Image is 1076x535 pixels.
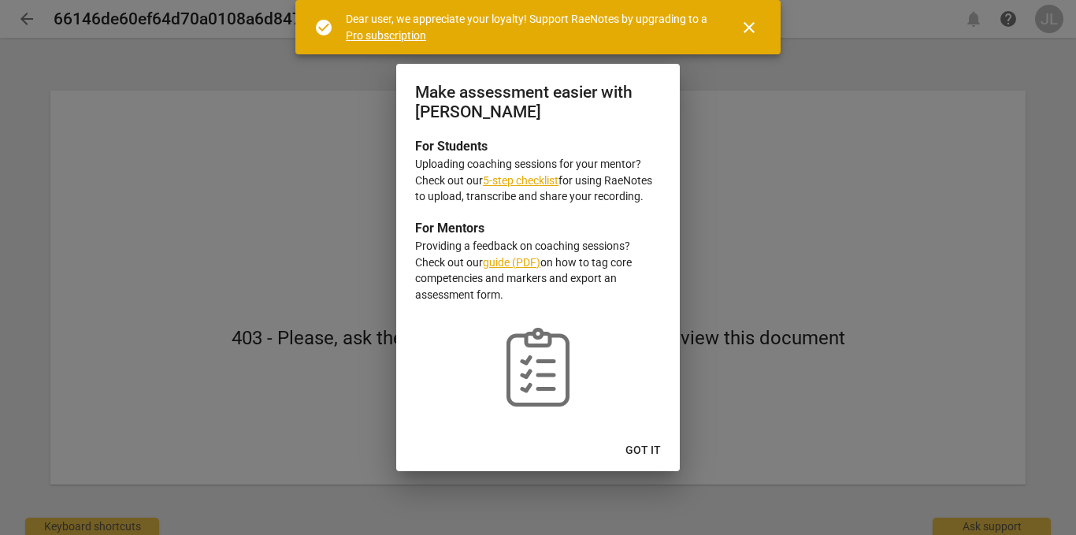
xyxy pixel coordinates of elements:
[483,256,540,269] a: guide (PDF)
[415,156,661,205] p: Uploading coaching sessions for your mentor? Check out our for using RaeNotes to upload, transcri...
[740,18,759,37] span: close
[346,11,711,43] div: Dear user, we appreciate your loyalty! Support RaeNotes by upgrading to a
[314,18,333,37] span: check_circle
[415,221,484,236] b: For Mentors
[415,238,661,303] p: Providing a feedback on coaching sessions? Check out our on how to tag core competencies and mark...
[346,29,426,42] a: Pro subscription
[483,174,558,187] a: 5-step checklist
[415,83,661,121] h2: Make assessment easier with [PERSON_NAME]
[730,9,768,46] button: Close
[625,443,661,459] span: Got it
[613,437,673,465] button: Got it
[415,139,488,154] b: For Students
